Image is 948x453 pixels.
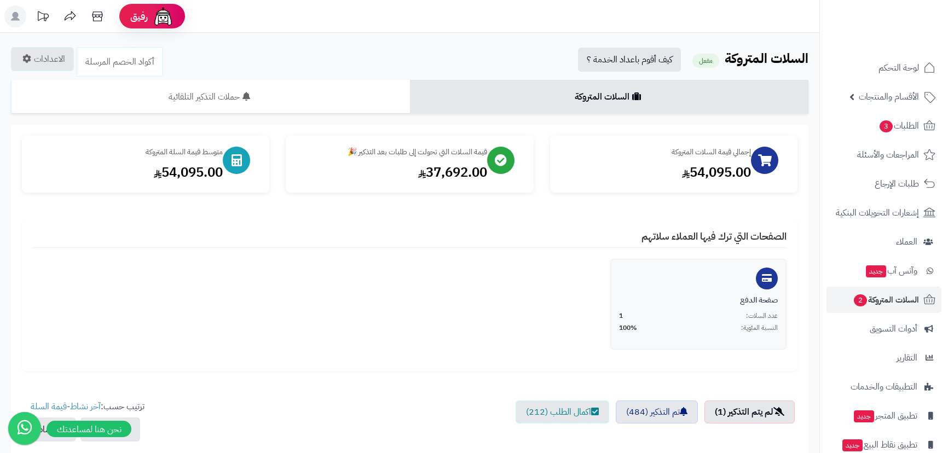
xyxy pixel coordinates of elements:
[866,265,886,277] span: جديد
[130,10,148,23] span: رفيق
[22,400,144,442] ul: ترتيب حسب: -
[826,374,941,400] a: التطبيقات والخدمات
[859,89,919,104] span: الأقسام والمنتجات
[11,80,410,114] a: حملات التذكير التلقائية
[842,439,863,451] span: جديد
[826,55,941,81] a: لوحة التحكم
[880,120,893,133] span: 3
[851,379,917,394] span: التطبيقات والخدمات
[826,229,941,255] a: العملاء
[826,113,941,139] a: الطلبات3
[878,60,919,75] span: لوحة التحكم
[561,147,751,158] div: إجمالي قيمة السلات المتروكة
[410,80,809,114] a: السلات المتروكة
[826,200,941,226] a: إشعارات التحويلات البنكية
[31,400,67,413] a: قيمة السلة
[619,295,778,306] div: صفحة الدفع
[854,410,874,422] span: جديد
[561,163,751,182] div: 54,095.00
[826,258,941,284] a: وآتس آبجديد
[746,311,778,321] span: عدد السلات:
[22,417,76,442] button: آخر نشاط
[878,118,919,133] span: الطلبات
[826,171,941,197] a: طلبات الإرجاع
[704,400,795,423] a: لم يتم التذكير (1)
[857,147,919,162] span: المراجعات والأسئلة
[619,323,637,333] span: 100%
[826,287,941,313] a: السلات المتروكة2
[826,316,941,342] a: أدوات التسويق
[70,400,101,413] a: آخر نشاط
[33,163,223,182] div: 54,095.00
[853,408,917,423] span: تطبيق المتجر
[865,263,917,278] span: وآتس آب
[826,403,941,429] a: تطبيق المتجرجديد
[297,163,487,182] div: 37,692.00
[152,5,174,27] img: ai-face.png
[33,231,787,248] h4: الصفحات التي ترك فيها العملاء سلاتهم
[516,400,609,423] a: اكمال الطلب (212)
[578,48,681,72] a: كيف أقوم باعداد الخدمة ؟
[853,292,919,307] span: السلات المتروكة
[297,147,487,158] div: قيمة السلات التي تحولت إلى طلبات بعد التذكير 🎉
[77,47,163,77] a: أكواد الخصم المرسلة
[33,147,223,158] div: متوسط قيمة السلة المتروكة
[616,400,698,423] a: تم التذكير (484)
[619,311,623,321] span: 1
[741,323,778,333] span: النسبة المئوية:
[29,5,56,30] a: تحديثات المنصة
[11,47,74,71] a: الاعدادات
[870,321,917,336] span: أدوات التسويق
[826,345,941,371] a: التقارير
[841,437,917,452] span: تطبيق نقاط البيع
[692,54,719,68] small: مفعل
[875,176,919,191] span: طلبات الإرجاع
[874,25,938,48] img: logo-2.png
[836,205,919,220] span: إشعارات التحويلات البنكية
[80,417,140,442] button: قيمة السلة
[854,294,868,307] span: 2
[896,234,917,249] span: العملاء
[725,49,808,68] b: السلات المتروكة
[897,350,917,365] span: التقارير
[826,142,941,168] a: المراجعات والأسئلة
